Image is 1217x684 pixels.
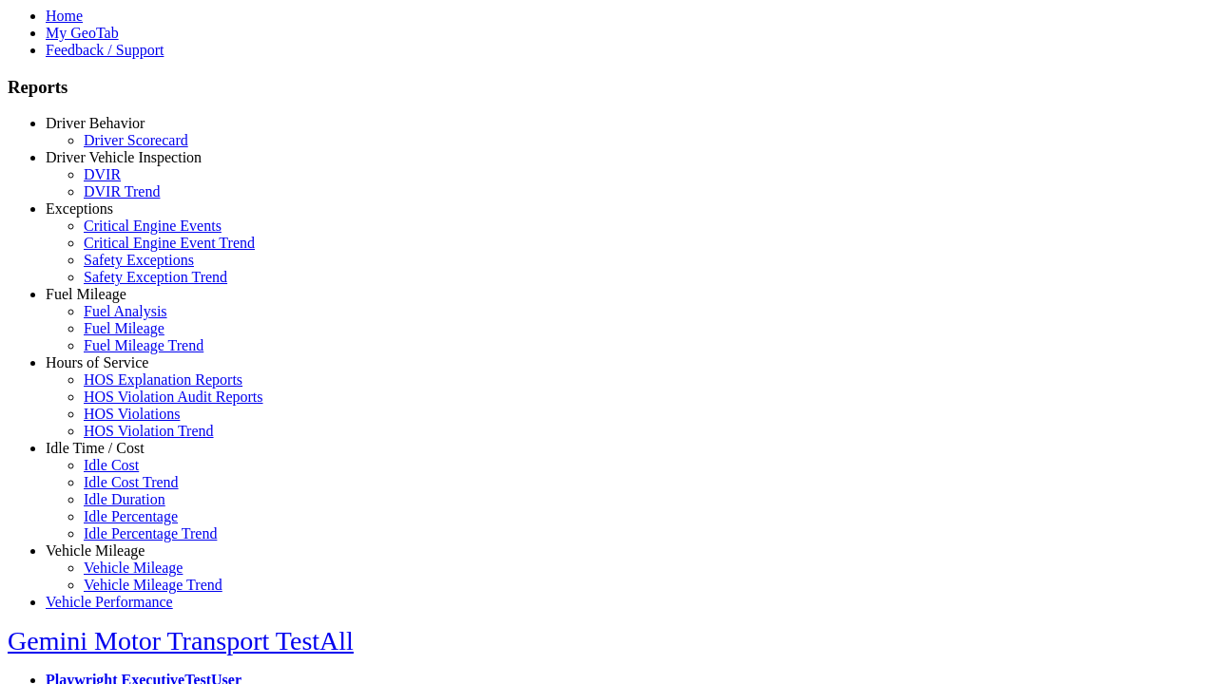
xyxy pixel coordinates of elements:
a: Gemini Motor Transport TestAll [8,626,354,655]
a: Vehicle Performance [46,594,173,610]
a: Fuel Mileage Trend [84,337,203,353]
a: Idle Percentage [84,508,178,524]
a: HOS Violation Audit Reports [84,389,263,405]
a: Fuel Mileage [46,286,126,302]
a: Hours of Service [46,354,148,370]
a: Idle Time / Cost [46,440,145,456]
a: Fuel Analysis [84,303,167,319]
a: Idle Cost [84,457,139,473]
a: Idle Percentage Trend [84,525,217,541]
a: Vehicle Mileage [46,542,145,559]
a: Idle Duration [84,491,165,507]
a: Idle Cost Trend [84,474,179,490]
a: Safety Exceptions [84,252,194,268]
a: Fuel Mileage [84,320,164,336]
a: Critical Engine Events [84,218,222,234]
a: Feedback / Support [46,42,164,58]
a: Home [46,8,83,24]
a: Safety Exception Trend [84,269,227,285]
a: Driver Scorecard [84,132,188,148]
a: Critical Engine Event Trend [84,235,255,251]
a: HOS Violation Trend [84,423,214,439]
a: HOS Violations [84,406,180,422]
a: Vehicle Mileage Trend [84,577,222,593]
a: DVIR Trend [84,183,160,199]
a: My GeoTab [46,25,119,41]
a: DVIR [84,166,121,182]
a: Driver Vehicle Inspection [46,149,202,165]
a: Exceptions [46,200,113,217]
a: HOS Explanation Reports [84,371,242,388]
a: Vehicle Mileage [84,560,183,576]
h3: Reports [8,77,1209,98]
a: Driver Behavior [46,115,145,131]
